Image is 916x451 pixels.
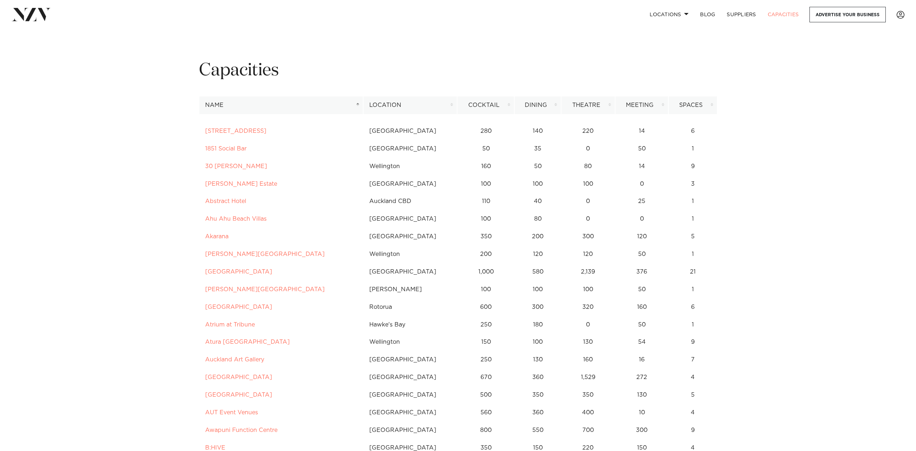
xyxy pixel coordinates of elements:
[199,96,363,114] th: Name: activate to sort column descending
[515,369,561,386] td: 360
[515,281,561,298] td: 100
[363,351,457,369] td: [GEOGRAPHIC_DATA]
[762,7,805,22] a: Capacities
[668,228,717,245] td: 5
[561,193,615,210] td: 0
[12,8,51,21] img: nzv-logo.png
[205,198,246,204] a: Abstract Hotel
[363,175,457,193] td: [GEOGRAPHIC_DATA]
[457,193,514,210] td: 110
[457,263,514,281] td: 1,000
[809,7,886,22] a: Advertise your business
[457,421,514,439] td: 800
[561,96,615,114] th: Theatre: activate to sort column ascending
[363,228,457,245] td: [GEOGRAPHIC_DATA]
[457,351,514,369] td: 250
[457,281,514,298] td: 100
[457,210,514,228] td: 100
[515,158,561,175] td: 50
[668,210,717,228] td: 1
[615,298,668,316] td: 160
[457,140,514,158] td: 50
[457,96,514,114] th: Cocktail: activate to sort column ascending
[205,287,325,292] a: [PERSON_NAME][GEOGRAPHIC_DATA]
[615,351,668,369] td: 16
[205,445,225,451] a: B:HIVE
[205,339,290,345] a: Atura [GEOGRAPHIC_DATA]
[561,316,615,334] td: 0
[668,316,717,334] td: 1
[363,158,457,175] td: Wellington
[615,421,668,439] td: 300
[363,281,457,298] td: [PERSON_NAME]
[515,122,561,140] td: 140
[615,316,668,334] td: 50
[668,404,717,421] td: 4
[205,322,255,328] a: Atrium at Tribune
[515,351,561,369] td: 130
[515,421,561,439] td: 550
[615,245,668,263] td: 50
[515,140,561,158] td: 35
[457,158,514,175] td: 160
[561,333,615,351] td: 130
[205,374,272,380] a: [GEOGRAPHIC_DATA]
[615,333,668,351] td: 54
[668,96,717,114] th: Spaces: activate to sort column ascending
[561,245,615,263] td: 120
[668,263,717,281] td: 21
[561,386,615,404] td: 350
[457,175,514,193] td: 100
[644,7,694,22] a: Locations
[205,234,229,239] a: Akarana
[457,333,514,351] td: 150
[205,251,325,257] a: [PERSON_NAME][GEOGRAPHIC_DATA]
[694,7,721,22] a: BLOG
[515,210,561,228] td: 80
[515,228,561,245] td: 200
[668,140,717,158] td: 1
[615,140,668,158] td: 50
[457,404,514,421] td: 560
[363,140,457,158] td: [GEOGRAPHIC_DATA]
[363,298,457,316] td: Rotorua
[205,427,277,433] a: Awapuni Function Centre
[561,351,615,369] td: 160
[515,333,561,351] td: 100
[205,146,247,152] a: 1851 Social Bar
[561,175,615,193] td: 100
[205,269,272,275] a: [GEOGRAPHIC_DATA]
[205,181,277,187] a: [PERSON_NAME] Estate
[668,421,717,439] td: 9
[457,298,514,316] td: 600
[205,410,258,415] a: AUT Event Venues
[561,158,615,175] td: 80
[561,281,615,298] td: 100
[363,245,457,263] td: Wellington
[668,175,717,193] td: 3
[561,122,615,140] td: 220
[515,193,561,210] td: 40
[668,386,717,404] td: 5
[205,304,272,310] a: [GEOGRAPHIC_DATA]
[457,122,514,140] td: 280
[457,316,514,334] td: 250
[668,193,717,210] td: 1
[199,59,717,82] h1: Capacities
[363,122,457,140] td: [GEOGRAPHIC_DATA]
[515,263,561,281] td: 580
[515,316,561,334] td: 180
[205,357,264,362] a: Auckland Art Gallery
[515,245,561,263] td: 120
[457,245,514,263] td: 200
[615,193,668,210] td: 25
[205,163,267,169] a: 30 [PERSON_NAME]
[668,281,717,298] td: 1
[457,369,514,386] td: 670
[668,298,717,316] td: 6
[363,386,457,404] td: [GEOGRAPHIC_DATA]
[363,404,457,421] td: [GEOGRAPHIC_DATA]
[515,386,561,404] td: 350
[668,369,717,386] td: 4
[615,210,668,228] td: 0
